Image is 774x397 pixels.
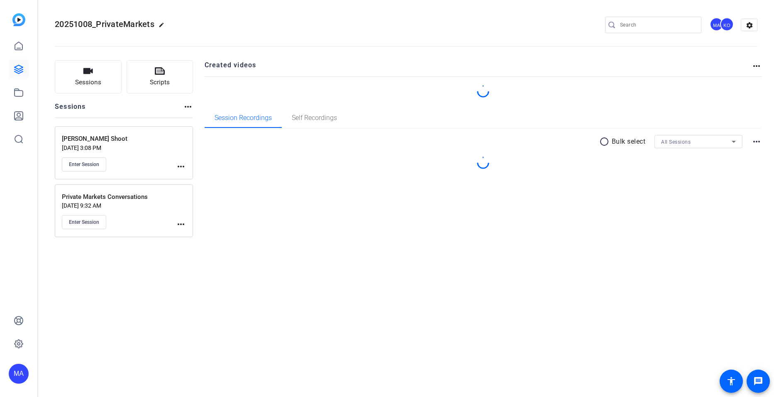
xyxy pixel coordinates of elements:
[620,20,695,30] input: Search
[55,60,122,93] button: Sessions
[69,219,99,225] span: Enter Session
[127,60,193,93] button: Scripts
[292,115,337,121] span: Self Recordings
[183,102,193,112] mat-icon: more_horiz
[62,202,176,209] p: [DATE] 9:32 AM
[62,134,176,144] p: [PERSON_NAME] Shoot
[69,161,99,168] span: Enter Session
[726,376,736,386] mat-icon: accessibility
[753,376,763,386] mat-icon: message
[599,137,612,147] mat-icon: radio_button_unchecked
[720,17,735,32] ngx-avatar: Kat Otuechere
[710,17,723,31] div: MA
[661,139,691,145] span: All Sessions
[720,17,734,31] div: KO
[9,364,29,384] div: MA
[752,61,762,71] mat-icon: more_horiz
[710,17,724,32] ngx-avatar: Miranda Adekoje
[752,137,762,147] mat-icon: more_horiz
[62,157,106,172] button: Enter Session
[741,19,758,32] mat-icon: settings
[62,215,106,229] button: Enter Session
[612,137,646,147] p: Bulk select
[205,60,752,76] h2: Created videos
[215,115,272,121] span: Session Recordings
[176,219,186,229] mat-icon: more_horiz
[55,19,154,29] span: 20251008_PrivateMarkets
[75,78,101,87] span: Sessions
[12,13,25,26] img: blue-gradient.svg
[62,145,176,151] p: [DATE] 3:08 PM
[176,162,186,172] mat-icon: more_horiz
[55,102,86,118] h2: Sessions
[150,78,170,87] span: Scripts
[62,192,176,202] p: Private Markets Conversations
[159,22,168,32] mat-icon: edit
